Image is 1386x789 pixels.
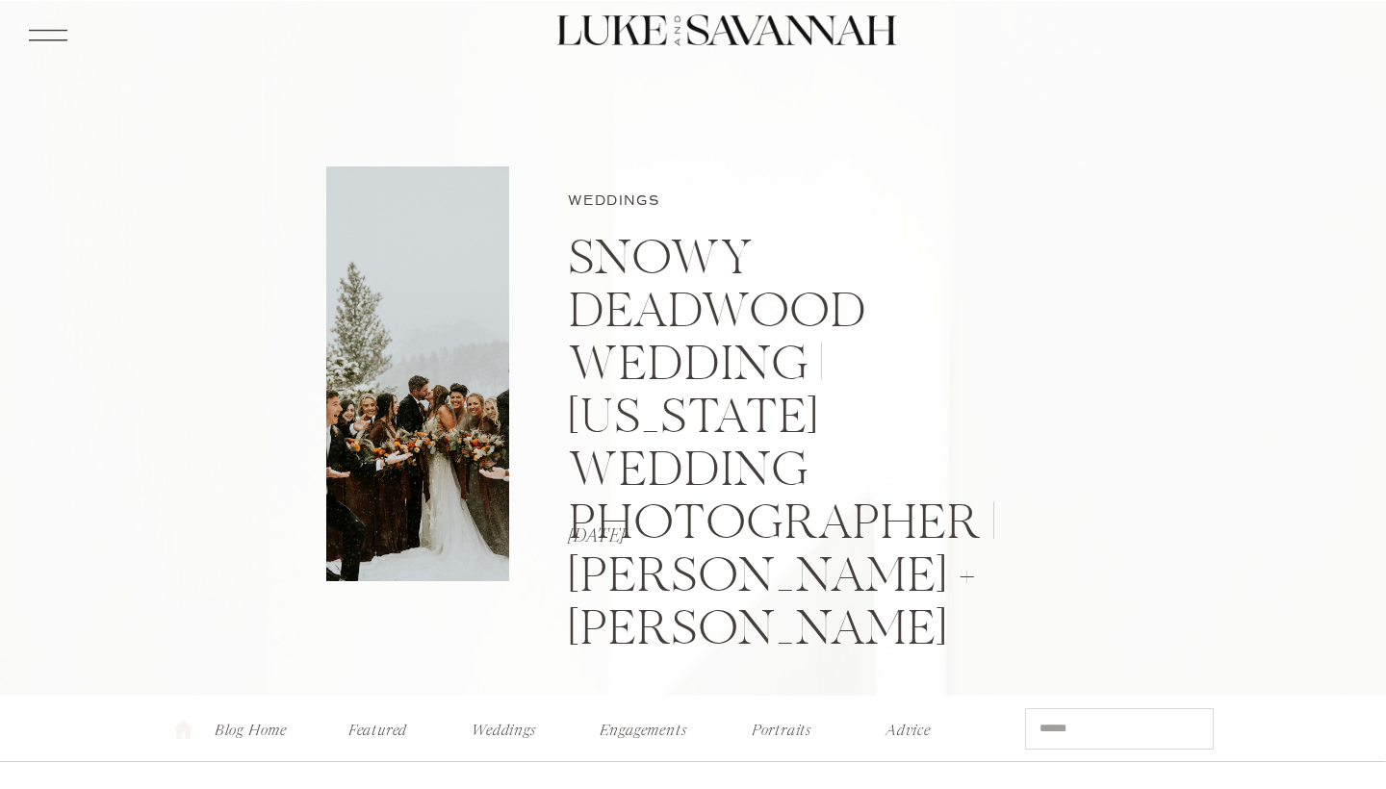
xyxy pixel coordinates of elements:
[466,716,542,736] a: Weddings
[213,716,289,736] a: Blog Home
[871,716,945,736] a: Advice
[568,236,1060,659] h1: Snowy Deadwood Wedding | [US_STATE] Wedding Photographer | [PERSON_NAME] + [PERSON_NAME]
[743,716,820,736] a: Portraits
[341,716,415,736] a: Featured
[594,716,692,736] a: Engagements
[568,527,808,548] p: [DATE]
[568,192,659,209] a: Weddings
